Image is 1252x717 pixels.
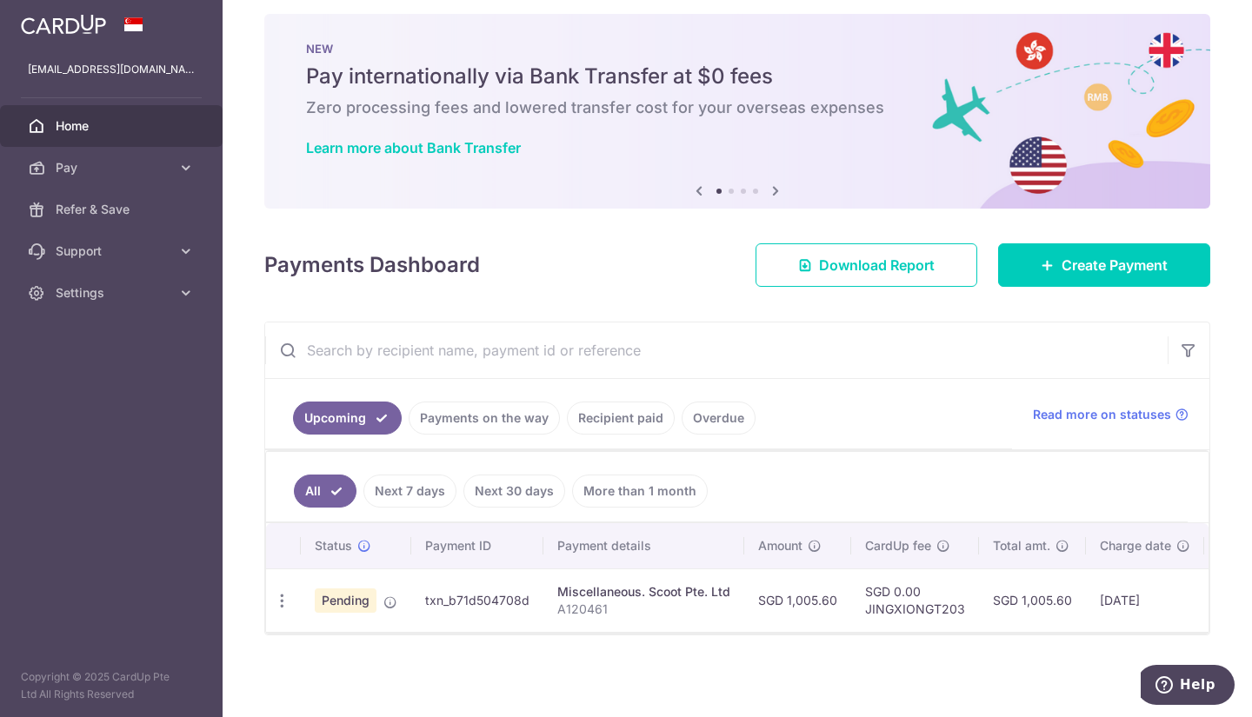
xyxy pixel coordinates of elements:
[1062,255,1168,276] span: Create Payment
[264,249,480,281] h4: Payments Dashboard
[1086,568,1204,632] td: [DATE]
[572,475,708,508] a: More than 1 month
[557,583,730,601] div: Miscellaneous. Scoot Pte. Ltd
[744,568,851,632] td: SGD 1,005.60
[306,42,1169,56] p: NEW
[463,475,565,508] a: Next 30 days
[21,14,106,35] img: CardUp
[557,601,730,618] p: A120461
[1033,406,1171,423] span: Read more on statuses
[315,537,352,554] span: Status
[1100,537,1171,554] span: Charge date
[294,475,356,508] a: All
[1033,406,1189,423] a: Read more on statuses
[411,568,543,632] td: txn_b71d504708d
[979,568,1086,632] td: SGD 1,005.60
[543,523,744,568] th: Payment details
[1141,665,1235,708] iframe: Opens a widget where you can find more information
[56,159,170,176] span: Pay
[265,322,1168,378] input: Search by recipient name, payment id or reference
[567,402,675,435] a: Recipient paid
[315,588,376,613] span: Pending
[411,523,543,568] th: Payment ID
[851,568,979,632] td: SGD 0.00 JINGXIONGT203
[264,14,1210,209] img: Bank transfer banner
[682,402,756,435] a: Overdue
[865,537,931,554] span: CardUp fee
[758,537,802,554] span: Amount
[56,284,170,302] span: Settings
[293,402,402,435] a: Upcoming
[56,242,170,260] span: Support
[993,537,1050,554] span: Total amt.
[56,201,170,218] span: Refer & Save
[28,61,195,78] p: [EMAIL_ADDRESS][DOMAIN_NAME]
[409,402,560,435] a: Payments on the way
[756,243,977,287] a: Download Report
[363,475,456,508] a: Next 7 days
[306,139,521,156] a: Learn more about Bank Transfer
[306,63,1169,90] h5: Pay internationally via Bank Transfer at $0 fees
[819,255,935,276] span: Download Report
[998,243,1210,287] a: Create Payment
[56,117,170,135] span: Home
[306,97,1169,118] h6: Zero processing fees and lowered transfer cost for your overseas expenses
